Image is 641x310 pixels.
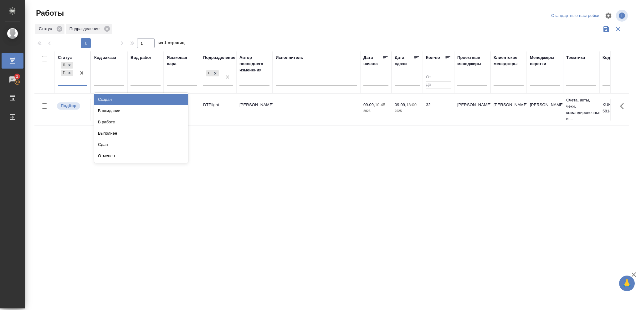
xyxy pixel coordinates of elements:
[276,54,303,61] div: Исполнитель
[94,54,116,61] div: Код заказа
[616,99,631,114] button: Здесь прячутся важные кнопки
[599,99,636,121] td: KUNZ_RTTV-581-WK-016
[2,72,23,87] a: 2
[94,116,188,128] div: В работе
[60,61,74,69] div: Подбор, Готов к работе
[200,99,236,121] td: DTPlight
[94,128,188,139] div: Выполнен
[12,73,22,80] span: 2
[236,99,273,121] td: [PERSON_NAME]
[69,26,102,32] p: Подразделение
[426,81,451,89] input: До
[395,108,420,114] p: 2025
[426,73,451,81] input: От
[167,54,197,67] div: Языковая пара
[457,54,487,67] div: Проектные менеджеры
[94,94,188,105] div: Создан
[35,24,64,34] div: Статус
[622,277,632,290] span: 🙏
[61,103,76,109] p: Подбор
[363,102,375,107] p: 09.09,
[603,54,627,61] div: Код работы
[566,54,585,61] div: Тематика
[423,99,454,121] td: 32
[94,139,188,150] div: Сдан
[94,105,188,116] div: В ожидании
[616,10,629,22] span: Посмотреть информацию
[454,99,490,121] td: [PERSON_NAME]
[203,54,235,61] div: Подразделение
[395,102,406,107] p: 09.09,
[66,24,112,34] div: Подразделение
[206,70,219,77] div: DTPlight
[239,54,269,73] div: Автор последнего изменения
[600,23,612,35] button: Сохранить фильтры
[61,70,66,76] div: Готов к работе
[494,54,524,67] div: Клиентские менеджеры
[406,102,417,107] p: 18:00
[131,54,152,61] div: Вид работ
[619,276,635,291] button: 🙏
[39,26,54,32] p: Статус
[566,97,596,122] p: Счета, акты, чеки, командировочные и ...
[375,102,385,107] p: 10:45
[206,70,212,77] div: DTPlight
[363,108,388,114] p: 2025
[601,8,616,23] span: Настроить таблицу
[530,54,560,67] div: Менеджеры верстки
[34,8,64,18] span: Работы
[395,54,413,67] div: Дата сдачи
[426,54,440,61] div: Кол-во
[94,150,188,162] div: Отменен
[363,54,382,67] div: Дата начала
[56,102,87,110] div: Можно подбирать исполнителей
[612,23,624,35] button: Сбросить фильтры
[490,99,527,121] td: [PERSON_NAME]
[60,69,74,77] div: Подбор, Готов к работе
[58,54,72,61] div: Статус
[550,11,601,21] div: split button
[61,62,66,69] div: Подбор
[530,102,560,108] p: [PERSON_NAME]
[158,39,185,48] span: из 1 страниц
